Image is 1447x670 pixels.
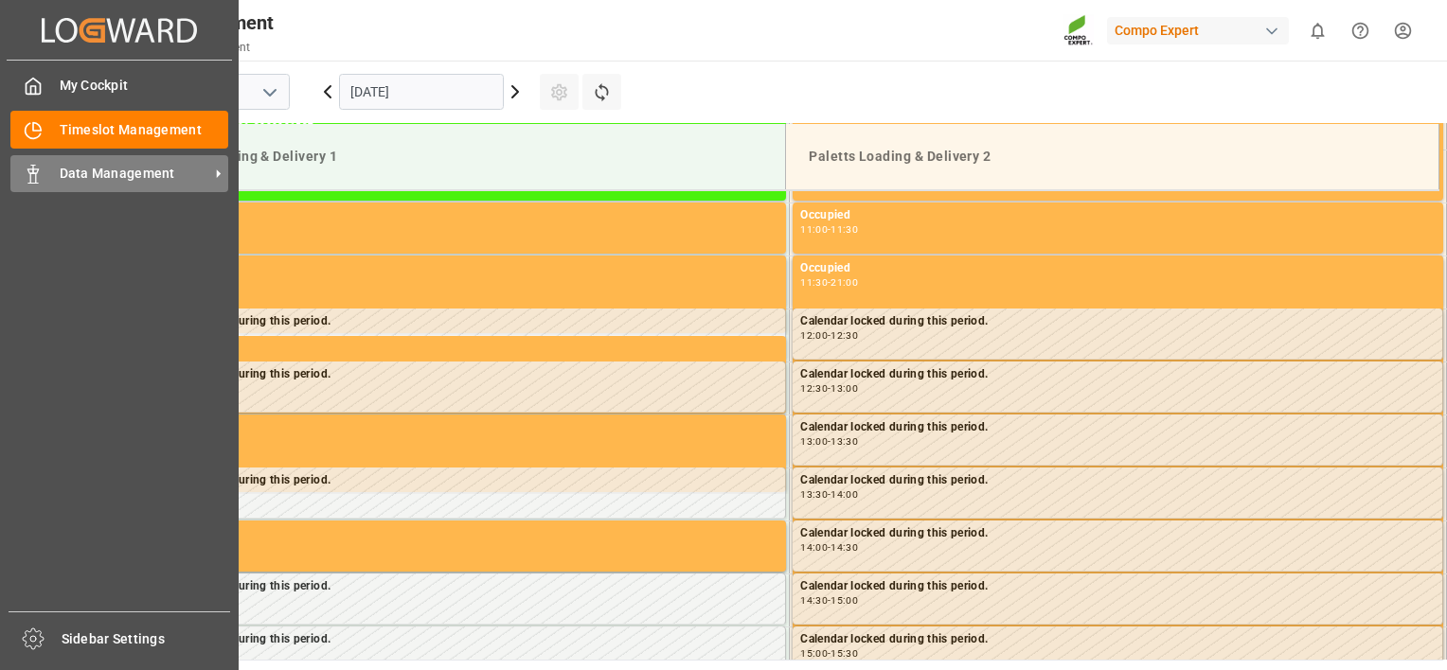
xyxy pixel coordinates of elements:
[831,331,858,340] div: 12:30
[10,67,228,104] a: My Cockpit
[1107,12,1296,48] button: Compo Expert
[831,278,858,287] div: 21:00
[831,384,858,393] div: 13:00
[800,543,828,552] div: 14:00
[62,629,231,649] span: Sidebar Settings
[1063,14,1094,47] img: Screenshot%202023-09-29%20at%2010.02.21.png_1712312052.png
[828,543,831,552] div: -
[828,596,831,605] div: -
[143,577,777,596] div: Calendar locked during this period.
[800,649,828,658] div: 15:00
[800,524,1435,543] div: Calendar locked during this period.
[60,120,229,140] span: Timeslot Management
[60,164,209,184] span: Data Management
[828,278,831,287] div: -
[801,139,1423,174] div: Paletts Loading & Delivery 2
[1339,9,1382,52] button: Help Center
[800,630,1435,649] div: Calendar locked during this period.
[828,331,831,340] div: -
[1107,17,1289,44] div: Compo Expert
[828,384,831,393] div: -
[800,596,828,605] div: 14:30
[828,649,831,658] div: -
[831,437,858,446] div: 13:30
[800,471,1435,490] div: Calendar locked during this period.
[143,259,778,278] div: Occupied
[800,418,1435,437] div: Calendar locked during this period.
[143,524,778,543] div: Occupied
[828,490,831,499] div: -
[143,630,777,649] div: Calendar locked during this period.
[800,206,1436,225] div: Occupied
[800,312,1435,331] div: Calendar locked during this period.
[800,331,828,340] div: 12:00
[800,278,828,287] div: 11:30
[831,649,858,658] div: 15:30
[143,312,777,331] div: Calendar locked during this period.
[143,340,778,359] div: Occupied
[60,76,229,96] span: My Cockpit
[831,490,858,499] div: 14:00
[831,225,858,234] div: 11:30
[800,437,828,446] div: 13:00
[255,78,283,107] button: open menu
[831,596,858,605] div: 15:00
[143,471,777,490] div: Calendar locked during this period.
[800,225,828,234] div: 11:00
[800,384,828,393] div: 12:30
[339,74,504,110] input: DD.MM.YYYY
[143,365,777,384] div: Calendar locked during this period.
[148,139,770,174] div: Paletts Loading & Delivery 1
[800,577,1435,596] div: Calendar locked during this period.
[143,418,778,437] div: Occupied
[10,111,228,148] a: Timeslot Management
[800,259,1436,278] div: Occupied
[831,543,858,552] div: 14:30
[828,225,831,234] div: -
[1296,9,1339,52] button: show 0 new notifications
[828,437,831,446] div: -
[143,206,778,225] div: Occupied
[800,365,1435,384] div: Calendar locked during this period.
[800,490,828,499] div: 13:30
